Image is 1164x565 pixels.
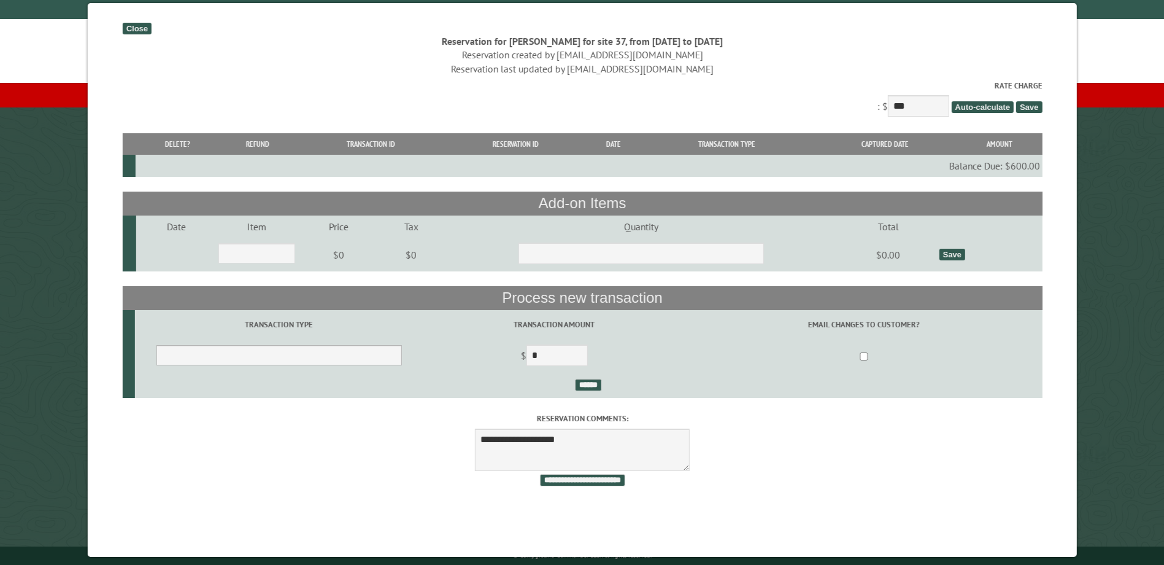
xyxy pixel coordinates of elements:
td: Date [136,216,217,238]
th: Amount [957,133,1041,155]
small: © Campground Commander LLC. All rights reserved. [513,551,652,559]
td: $0 [379,238,442,272]
span: Save [1016,101,1041,113]
th: Refund [218,133,296,155]
th: Reservation ID [445,133,586,155]
td: Total [839,216,937,238]
div: Reservation created by [EMAIL_ADDRESS][DOMAIN_NAME] [122,48,1042,61]
label: Transaction Amount [425,319,683,330]
label: Email changes to customer? [687,319,1040,330]
td: $ [423,340,685,374]
div: Close [122,23,151,34]
label: Transaction Type [136,319,421,330]
td: Item [217,216,297,238]
th: Process new transaction [122,286,1042,310]
td: Balance Due: $600.00 [136,155,1042,177]
label: Rate Charge [122,80,1042,92]
td: Tax [379,216,442,238]
th: Date [586,133,640,155]
th: Delete? [136,133,219,155]
th: Transaction Type [640,133,812,155]
div: Reservation for [PERSON_NAME] for site 37, from [DATE] to [DATE] [122,34,1042,48]
label: Reservation comments: [122,413,1042,424]
th: Add-on Items [122,192,1042,215]
td: $0.00 [839,238,937,272]
th: Captured Date [812,133,957,155]
div: Save [939,249,965,260]
div: Reservation last updated by [EMAIL_ADDRESS][DOMAIN_NAME] [122,62,1042,76]
td: $0 [297,238,380,272]
td: Price [297,216,380,238]
div: : $ [122,80,1042,120]
th: Transaction ID [296,133,444,155]
span: Auto-calculate [951,101,1014,113]
td: Quantity [442,216,839,238]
